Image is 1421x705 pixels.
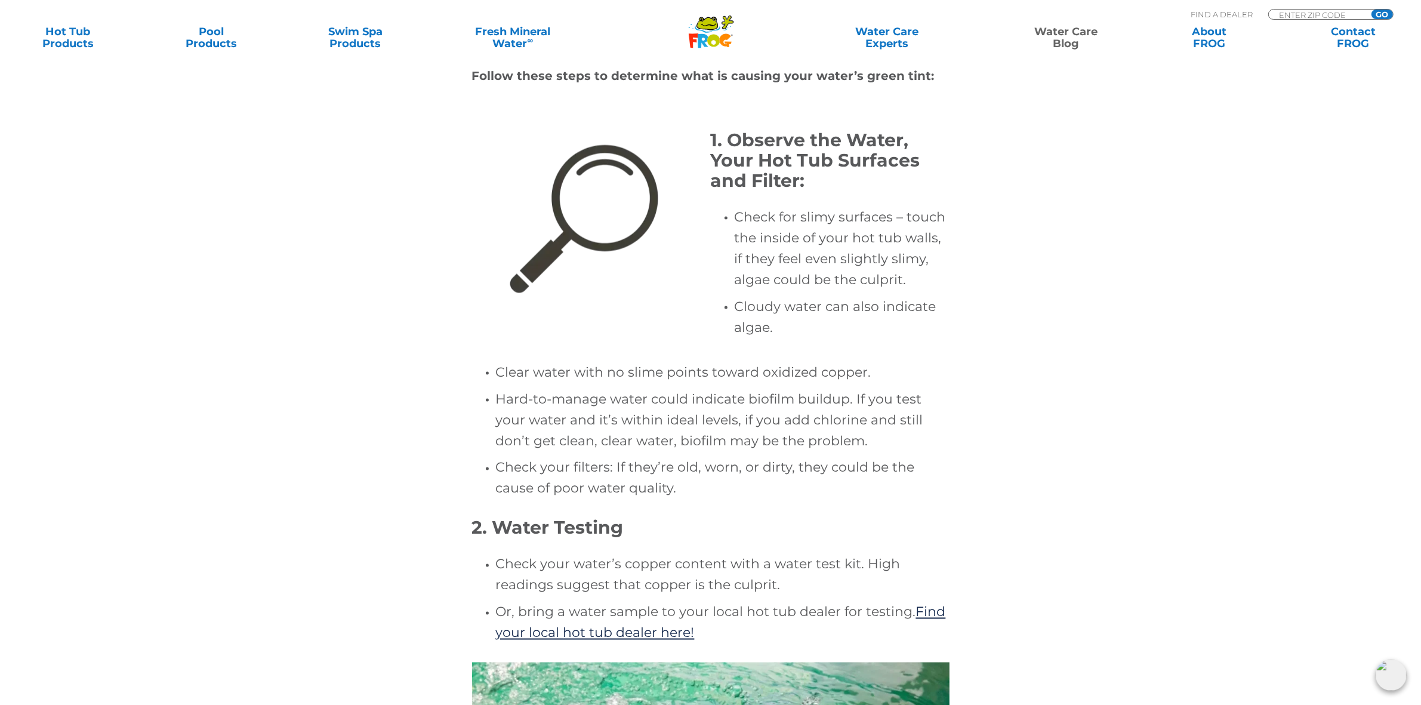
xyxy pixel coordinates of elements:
h4: Hard-to-manage water could indicate biofilm buildup. If you test your water and it’s within ideal... [496,389,950,451]
img: openIcon [1376,660,1407,691]
h4: Cloudy water can also indicate algae. [735,296,950,338]
p: Find A Dealer [1191,9,1253,20]
h4: Clear water with no slime points toward oxidized copper. [496,362,950,383]
a: PoolProducts [156,26,267,50]
strong: Follow these steps to determine what is causing your water’s green tint: [472,69,935,83]
input: Zip Code Form [1278,10,1358,20]
h1: 2. Water Testing [472,518,950,538]
input: GO [1371,10,1393,19]
a: Water CareBlog [1010,26,1121,50]
h4: Or, bring a water sample to your local hot tub dealer for testing. [496,602,950,644]
a: Swim SpaProducts [300,26,411,50]
a: ContactFROG [1297,26,1409,50]
h4: Check for slimy surfaces – touch the inside of your hot tub walls, if they feel even slightly sli... [735,207,950,290]
a: Fresh MineralWater∞ [443,26,582,50]
a: AboutFROG [1154,26,1265,50]
a: Water CareExperts [796,26,978,50]
sup: ∞ [528,35,534,45]
h4: Check your filters: If they’re old, worn, or dirty, they could be the cause of poor water quality. [496,457,950,499]
h1: 1. Observe the Water, Your Hot Tub Surfaces and Filter: [711,130,950,191]
a: Hot TubProducts [12,26,124,50]
img: Magnifying Glass [502,130,681,309]
h4: Check your water’s copper content with a water test kit. High readings suggest that copper is the... [496,554,950,596]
